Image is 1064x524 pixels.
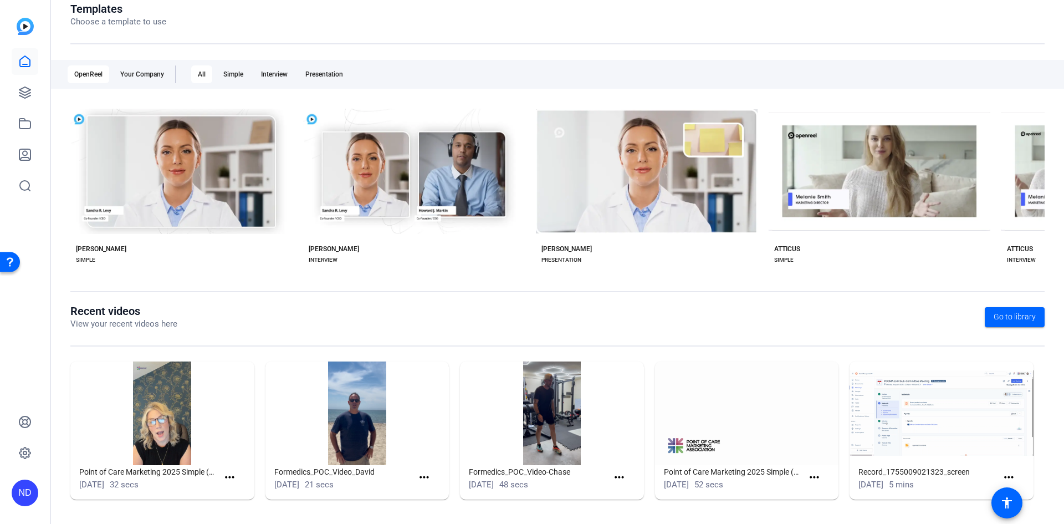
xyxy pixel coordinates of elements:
p: Choose a template to use [70,16,166,28]
p: View your recent videos here [70,318,177,330]
div: INTERVIEW [1007,256,1036,264]
div: SIMPLE [774,256,794,264]
div: [PERSON_NAME] [541,245,592,253]
h1: Recent videos [70,304,177,318]
h1: Formedics_POC_Video-Chase [469,465,608,479]
h1: Record_1755009021323_screen [858,465,997,479]
div: Interview [254,65,294,83]
div: Your Company [114,65,171,83]
div: SIMPLE [76,256,95,264]
div: OpenReel [68,65,109,83]
a: Go to library [985,307,1045,327]
div: [PERSON_NAME] [76,245,126,253]
div: INTERVIEW [309,256,337,264]
div: [PERSON_NAME] [309,245,359,253]
span: 48 secs [499,480,528,490]
span: 52 secs [694,480,723,490]
div: Presentation [299,65,350,83]
div: ATTICUS [1007,245,1033,253]
div: ND [12,480,38,506]
mat-icon: more_horiz [807,471,821,485]
span: [DATE] [274,480,299,490]
h1: Point of Care Marketing 2025 Simple (50562) [79,465,218,479]
mat-icon: more_horiz [1002,471,1016,485]
div: All [191,65,212,83]
span: 5 mins [889,480,914,490]
span: [DATE] [469,480,494,490]
img: Point of Care Marketing 2025 Simple (50562) [70,362,254,465]
h1: Formedics_POC_Video_David [274,465,413,479]
img: Record_1755009021323_screen [850,362,1034,465]
h1: Templates [70,2,166,16]
span: [DATE] [858,480,883,490]
img: Formedics_POC_Video_David [265,362,449,465]
span: [DATE] [664,480,689,490]
div: PRESENTATION [541,256,581,264]
h1: Point of Care Marketing 2025 Simple (50562) - Copy [664,465,803,479]
img: blue-gradient.svg [17,18,34,35]
mat-icon: accessibility [1000,496,1014,510]
span: 32 secs [110,480,139,490]
mat-icon: more_horiz [417,471,431,485]
mat-icon: more_horiz [223,471,237,485]
span: 21 secs [305,480,334,490]
span: [DATE] [79,480,104,490]
img: Formedics_POC_Video-Chase [460,362,644,465]
img: Point of Care Marketing 2025 Simple (50562) - Copy [655,362,839,465]
div: Simple [217,65,250,83]
mat-icon: more_horiz [612,471,626,485]
div: ATTICUS [774,245,800,253]
span: Go to library [994,311,1036,323]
